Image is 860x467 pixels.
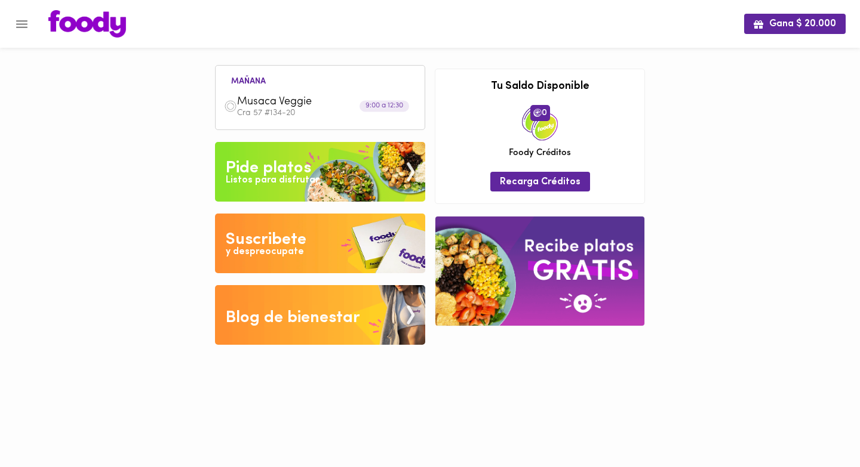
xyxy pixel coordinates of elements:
img: Disfruta bajar de peso [215,214,425,273]
div: Pide platos [226,156,311,180]
img: credits-package.png [522,105,558,141]
button: Recarga Créditos [490,172,590,191]
button: Gana $ 20.000 [744,14,846,33]
p: Cra 57 #134-20 [237,109,416,117]
span: 0 [530,105,550,120]
div: Blog de bienestar [226,306,360,330]
button: Menu [7,10,36,39]
div: 9:00 a 12:30 [360,101,409,112]
div: Listos para disfrutar [226,174,319,187]
h3: Tu Saldo Disponible [444,81,635,93]
img: Blog de bienestar [215,285,425,345]
span: Recarga Créditos [500,177,580,188]
span: Foody Créditos [509,147,571,159]
div: Suscribete [226,228,306,252]
span: Musaca Veggie [237,95,374,109]
img: referral-banner.png [435,217,644,326]
img: Pide un Platos [215,142,425,202]
span: Gana $ 20.000 [754,18,836,30]
li: mañana [222,75,275,86]
iframe: Messagebird Livechat Widget [791,398,848,455]
img: dish.png [224,100,237,113]
div: y despreocupate [226,245,304,259]
img: logo.png [48,10,126,38]
img: foody-creditos.png [533,109,542,117]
